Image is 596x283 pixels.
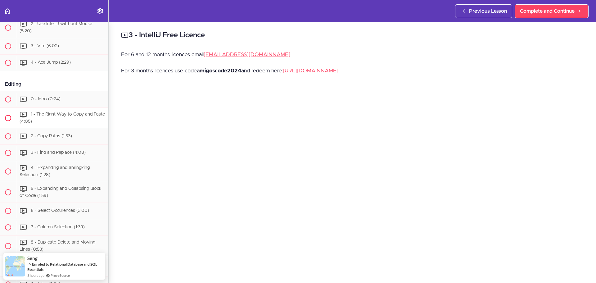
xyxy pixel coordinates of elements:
[20,186,102,198] span: 5 - Expanding and Collapsing Block of Code (1:59)
[27,262,31,267] span: ->
[283,68,338,73] a: [URL][DOMAIN_NAME]
[27,256,38,261] span: Seng
[51,273,70,278] a: ProveSource
[204,52,290,57] a: [EMAIL_ADDRESS][DOMAIN_NAME]
[515,4,589,18] a: Complete and Continue
[520,7,575,15] span: Complete and Continue
[197,68,241,73] strong: amigoscode2024
[4,7,11,15] svg: Back to course curriculum
[27,273,44,278] span: 3 hours ago
[31,208,89,213] span: 6 - Select Occurences (3:00)
[121,66,584,75] p: For 3 months licences use code and redeem here:
[31,44,59,48] span: 3 - Vim (6:02)
[31,151,86,155] span: 3 - Find and Replace (4:08)
[5,256,25,276] img: provesource social proof notification image
[27,262,97,272] a: Enroled to Relational Database and SQL Essentials
[31,225,85,229] span: 7 - Column Selection (1:39)
[97,7,104,15] svg: Settings Menu
[31,60,71,65] span: 4 - Ace Jump (2:29)
[31,134,72,139] span: 2 - Copy Paths (1:53)
[455,4,512,18] a: Previous Lesson
[121,50,584,59] p: For 6 and 12 months licences email
[20,112,105,124] span: 1 - The Right Way to Copy and Paste (4:05)
[20,240,95,252] span: 8 - Duplicate Delete and Moving Lines (0:53)
[121,30,584,41] h2: 3 - IntelliJ Free Licence
[31,97,61,101] span: 0 - Intro (0:24)
[469,7,507,15] span: Previous Lesson
[20,166,90,177] span: 4 - Expanding and Shringking Selection (1:28)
